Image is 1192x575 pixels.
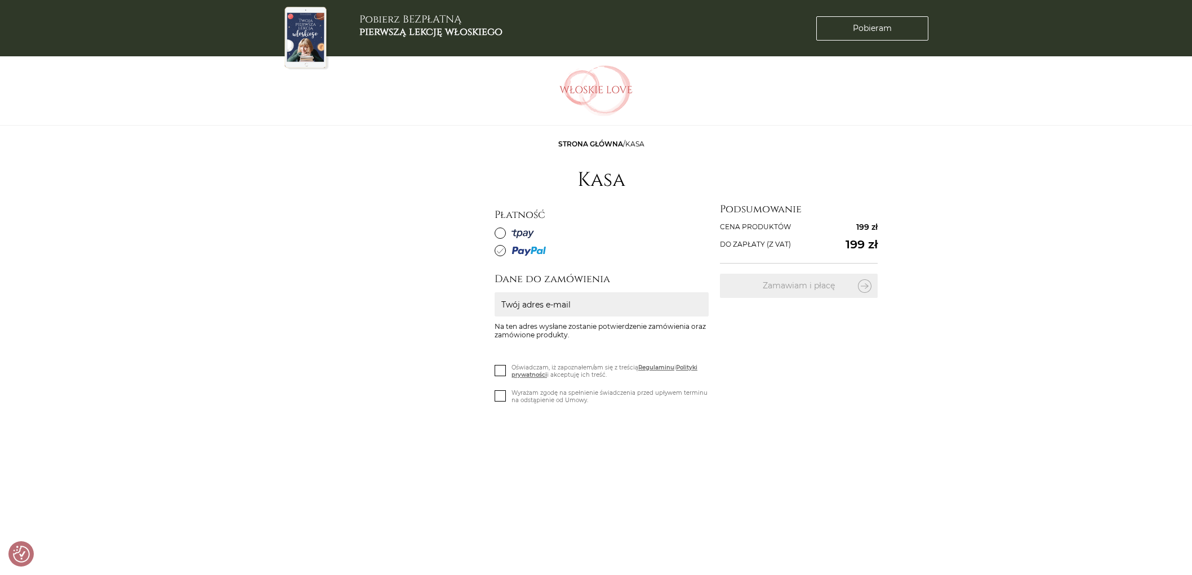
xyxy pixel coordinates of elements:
[558,140,644,148] span: /
[495,292,709,317] input: Twój adres e-mail
[625,140,644,148] span: Kasa
[495,272,709,287] legend: Dane do zamówienia
[495,322,709,339] span: Na ten adres wysłane zostanie potwierdzenie zamówienia oraz zamówione produkty.
[846,237,878,252] span: 199 zł
[720,237,878,252] p: Do zapłaty (z vat)
[638,364,674,371] a: Regulaminu
[512,364,697,378] a: Polityki prywatności
[853,23,892,34] span: Pobieram
[13,546,30,563] img: Revisit consent button
[720,274,878,298] button: Zamawiam i płacę
[559,65,633,116] img: Włoskielove
[495,364,709,385] label: Oświadczam, iż zapoznałem/am się z treścią i i akceptuję ich treść.
[577,168,625,192] h1: Kasa
[558,140,623,148] a: Strona główna
[359,14,502,38] h3: Pobierz BEZPŁATNĄ
[359,25,502,39] b: pierwszą lekcję włoskiego
[495,389,709,410] label: Wyrażam zgodę na spełnienie świadczenia przed upływem terminu na odstąpienie od Umowy.
[13,546,30,563] button: Preferencje co do zgód
[816,16,928,41] a: Pobieram
[856,220,878,234] span: 199 zł
[720,220,878,234] p: Cena produktów
[720,203,878,216] h2: Podsumowanie
[495,209,709,221] h2: Płatność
